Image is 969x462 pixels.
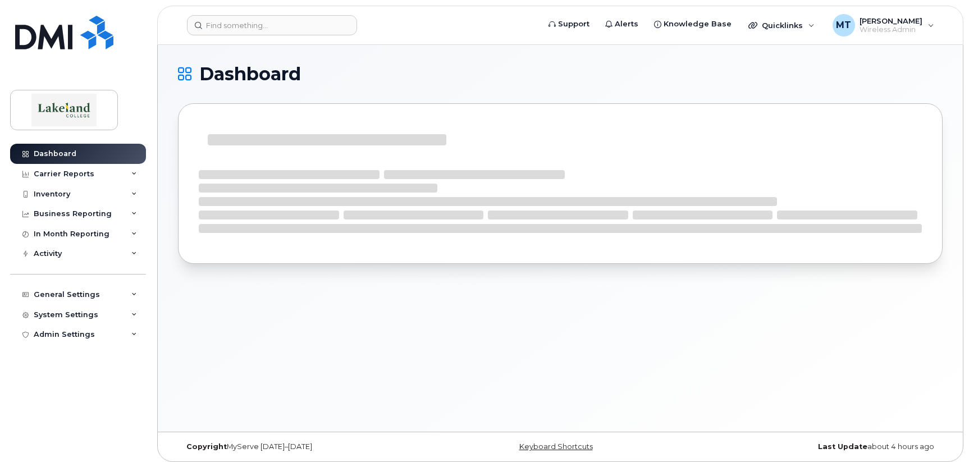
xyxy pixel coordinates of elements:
a: Keyboard Shortcuts [519,442,593,451]
div: MyServe [DATE]–[DATE] [178,442,433,451]
div: about 4 hours ago [688,442,943,451]
strong: Copyright [186,442,227,451]
strong: Last Update [818,442,867,451]
span: Dashboard [199,66,301,83]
